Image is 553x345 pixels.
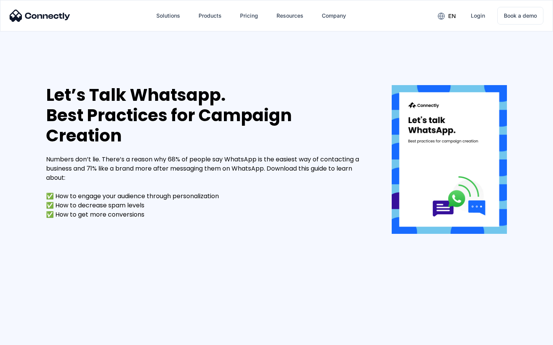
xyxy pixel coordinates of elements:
ul: Language list [15,332,46,342]
div: Solutions [156,10,180,21]
aside: Language selected: English [8,332,46,342]
div: Company [316,7,352,25]
div: Numbers don’t lie. There’s a reason why 68% of people say WhatsApp is the easiest way of contacti... [46,155,369,219]
a: Book a demo [497,7,543,25]
div: Products [199,10,222,21]
div: en [432,10,462,21]
div: Resources [276,10,303,21]
div: Products [192,7,228,25]
div: Let’s Talk Whatsapp. Best Practices for Campaign Creation [46,85,369,146]
div: Pricing [240,10,258,21]
div: Company [322,10,346,21]
div: Login [471,10,485,21]
img: Connectly Logo [10,10,70,22]
div: en [448,11,456,21]
div: Resources [270,7,310,25]
a: Pricing [234,7,264,25]
div: Solutions [150,7,186,25]
a: Login [465,7,491,25]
